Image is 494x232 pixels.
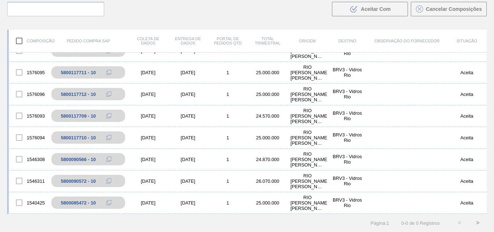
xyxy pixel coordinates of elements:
[181,157,195,162] font: [DATE]
[226,92,229,97] font: 1
[141,135,155,140] font: [DATE]
[27,92,45,97] font: 1576096
[256,135,279,140] font: 25.000.000
[333,67,362,78] font: BRV3 - Vidros Rio
[460,113,473,119] font: Aceita
[375,39,440,43] font: Observação do Fornecedor
[141,113,155,119] font: [DATE]
[290,151,342,173] font: RIO [PERSON_NAME] [PERSON_NAME] ([GEOGRAPHIC_DATA])
[255,37,281,45] font: Total trimestral
[327,176,367,186] div: BRV3 - Vidros Rio
[327,132,367,143] div: BRV3 - Vidros Rio
[288,108,327,124] div: RIO DESERTO - CORREIA PINTO (SC)
[61,70,96,75] font: 5800117711 - 10
[226,135,229,140] font: 1
[333,197,362,208] font: BRV3 - Vidros Rio
[405,220,408,226] font: 0
[327,110,367,121] div: BRV3 - Vidros Rio
[460,157,473,162] font: Aceita
[137,37,159,45] font: Coleta de dados
[256,70,279,75] font: 25.000.000
[61,135,96,140] font: 5800117710 - 10
[458,220,461,226] font: <
[385,220,387,226] font: :
[102,68,116,77] div: Copiar
[61,92,96,97] font: 5800117712 - 10
[67,39,110,43] font: Pedido Compra SAP
[61,178,96,184] font: 5800090572 - 10
[288,130,327,146] div: RIO DESERTO - CORREIA PINTO (SC)
[401,220,404,226] font: 0
[327,197,367,208] div: BRV3 - Vidros Rio
[332,2,408,16] button: Aceitar Com
[61,157,96,162] font: 5800090566 - 10
[290,43,342,64] font: RIO [PERSON_NAME] [PERSON_NAME] ([GEOGRAPHIC_DATA])
[327,154,367,165] div: BRV3 - Vidros Rio
[290,130,342,151] font: RIO [PERSON_NAME] [PERSON_NAME] ([GEOGRAPHIC_DATA])
[411,2,487,16] button: Cancelar Composições
[141,178,155,184] font: [DATE]
[290,86,342,108] font: RIO [PERSON_NAME] [PERSON_NAME] ([GEOGRAPHIC_DATA])
[409,220,414,226] font: de
[256,92,279,97] font: 25.000.000
[27,178,45,184] font: 1546311
[226,113,229,119] font: 1
[288,151,327,168] div: RIO DESERTO - CORREIA PINTO (SC)
[27,39,55,43] font: Composição
[256,113,279,119] font: 24.570.000
[451,214,469,232] button: <
[460,135,473,140] font: Aceita
[27,70,45,75] font: 1576095
[460,200,473,206] font: Aceita
[102,133,116,142] div: Copiar
[333,132,362,143] font: BRV3 - Vidros Rio
[27,157,45,162] font: 1546308
[476,220,479,226] font: >
[333,154,362,165] font: BRV3 - Vidros Rio
[181,178,195,184] font: [DATE]
[61,113,96,119] font: 5800117709 - 10
[333,110,362,121] font: BRV3 - Vidros Rio
[181,70,195,75] font: [DATE]
[333,176,362,186] font: BRV3 - Vidros Rio
[27,113,45,119] font: 1576093
[181,200,195,206] font: [DATE]
[181,135,195,140] font: [DATE]
[141,92,155,97] font: [DATE]
[420,220,440,226] font: Registros
[460,178,473,184] font: Aceita
[102,155,116,164] div: Copiar
[460,70,473,75] font: Aceita
[338,39,357,43] font: Destino
[290,195,342,216] font: RIO [PERSON_NAME] [PERSON_NAME] ([GEOGRAPHIC_DATA])
[290,108,342,130] font: RIO [PERSON_NAME] [PERSON_NAME] ([GEOGRAPHIC_DATA])
[181,92,195,97] font: [DATE]
[256,200,279,206] font: 25.000.000
[102,198,116,207] div: Copiar
[371,220,385,226] font: Página
[416,220,418,226] font: 0
[460,92,473,97] font: Aceita
[181,113,195,119] font: [DATE]
[299,39,316,43] font: Origem
[226,200,229,206] font: 1
[290,64,342,86] font: RIO [PERSON_NAME] [PERSON_NAME] ([GEOGRAPHIC_DATA])
[226,157,229,162] font: 1
[456,39,477,43] font: Situação
[141,200,155,206] font: [DATE]
[469,214,487,232] button: >
[288,195,327,211] div: RIO DESERTO - CORREIA PINTO (SC)
[387,220,389,226] font: 1
[61,200,96,206] font: 5800085472 - 10
[226,178,229,184] font: 1
[226,70,229,75] font: 1
[290,173,342,195] font: RIO [PERSON_NAME] [PERSON_NAME] ([GEOGRAPHIC_DATA])
[102,177,116,185] div: Copiar
[288,86,327,102] div: RIO DESERTO - CORREIA PINTO (SC)
[327,67,367,78] div: BRV3 - Vidros Rio
[27,135,45,140] font: 1576094
[141,157,155,162] font: [DATE]
[175,37,201,45] font: Entrega de dados
[333,89,362,100] font: BRV3 - Vidros Rio
[404,220,405,226] font: -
